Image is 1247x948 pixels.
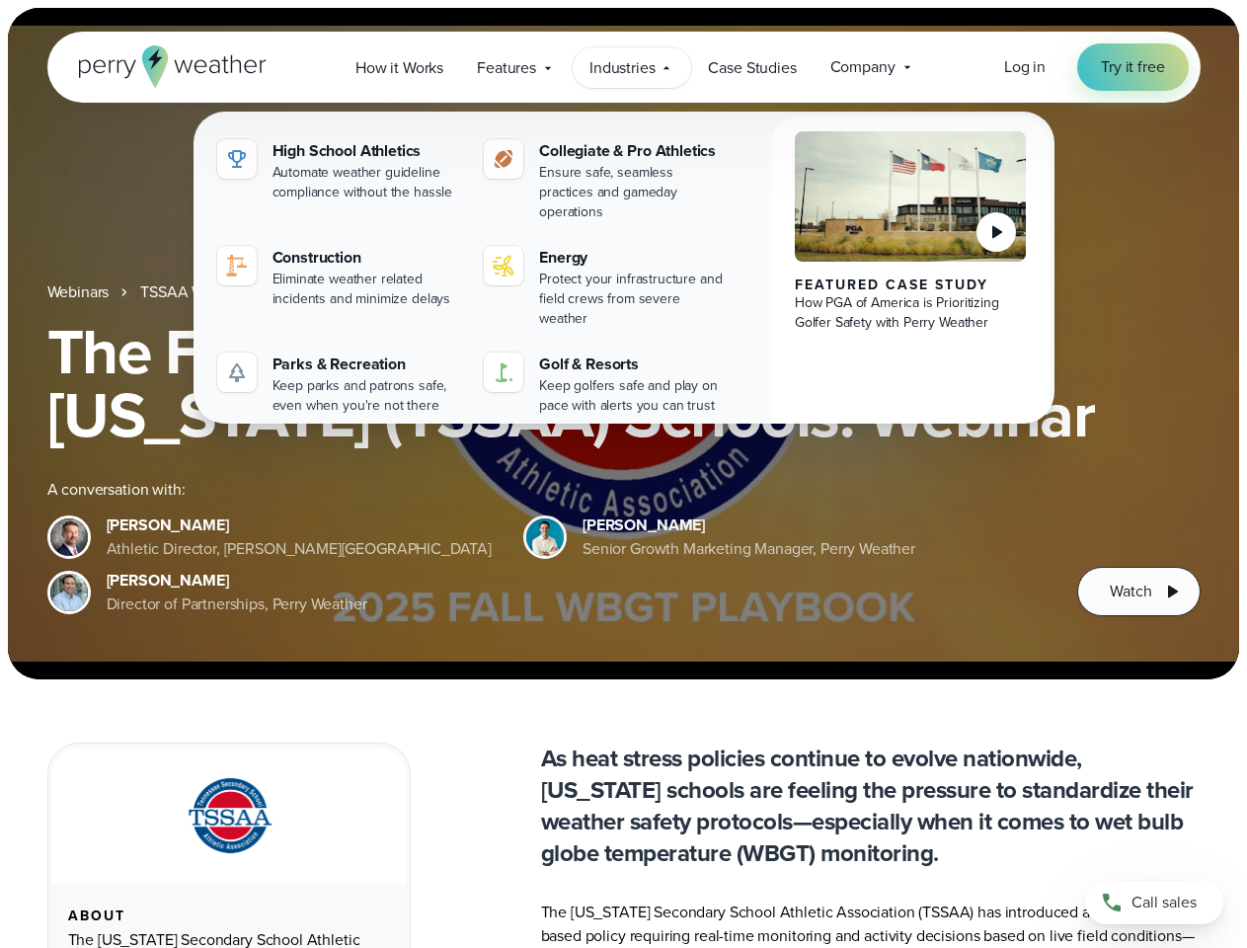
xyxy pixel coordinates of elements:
span: Try it free [1101,55,1164,79]
div: Featured Case Study [795,277,1027,293]
div: Athletic Director, [PERSON_NAME][GEOGRAPHIC_DATA] [107,537,493,561]
div: Construction [273,246,461,270]
a: Call sales [1085,881,1223,924]
div: Golf & Resorts [539,353,728,376]
span: Call sales [1131,891,1197,914]
a: How it Works [339,47,460,88]
div: High School Athletics [273,139,461,163]
a: Try it free [1077,43,1188,91]
a: Collegiate & Pro Athletics Ensure safe, seamless practices and gameday operations [476,131,736,230]
img: energy-icon@2x-1.svg [492,254,515,277]
div: Protect your infrastructure and field crews from severe weather [539,270,728,329]
img: highschool-icon.svg [225,147,249,171]
img: golf-iconV2.svg [492,360,515,384]
a: TSSAA WBGT Fall Playbook [140,280,328,304]
div: About [68,908,390,924]
div: Parks & Recreation [273,353,461,376]
span: Log in [1004,55,1046,78]
div: [PERSON_NAME] [583,513,915,537]
div: Keep parks and patrons safe, even when you're not there [273,376,461,416]
div: How PGA of America is Prioritizing Golfer Safety with Perry Weather [795,293,1027,333]
img: TSSAA-Tennessee-Secondary-School-Athletic-Association.svg [163,771,295,861]
img: Brian Wyatt [50,518,88,556]
span: Watch [1110,580,1151,603]
a: Webinars [47,280,110,304]
div: Director of Partnerships, Perry Weather [107,592,367,616]
span: Company [830,55,896,79]
div: Senior Growth Marketing Manager, Perry Weather [583,537,915,561]
span: Case Studies [708,56,796,80]
div: [PERSON_NAME] [107,569,367,592]
img: proathletics-icon@2x-1.svg [492,147,515,171]
a: PGA of America, Frisco Campus Featured Case Study How PGA of America is Prioritizing Golfer Safet... [771,116,1051,439]
img: Jeff Wood [50,574,88,611]
a: Case Studies [691,47,813,88]
div: [PERSON_NAME] [107,513,493,537]
div: Eliminate weather related incidents and minimize delays [273,270,461,309]
a: Golf & Resorts Keep golfers safe and play on pace with alerts you can trust [476,345,736,424]
div: A conversation with: [47,478,1047,502]
nav: Breadcrumb [47,280,1201,304]
span: How it Works [355,56,443,80]
img: PGA of America, Frisco Campus [795,131,1027,262]
img: Spencer Patton, Perry Weather [526,518,564,556]
a: Log in [1004,55,1046,79]
div: Energy [539,246,728,270]
span: Features [477,56,536,80]
a: Parks & Recreation Keep parks and patrons safe, even when you're not there [209,345,469,424]
a: High School Athletics Automate weather guideline compliance without the hassle [209,131,469,210]
div: Collegiate & Pro Athletics [539,139,728,163]
span: Industries [589,56,655,80]
img: parks-icon-grey.svg [225,360,249,384]
button: Watch [1077,567,1200,616]
div: Keep golfers safe and play on pace with alerts you can trust [539,376,728,416]
a: Energy Protect your infrastructure and field crews from severe weather [476,238,736,337]
div: Automate weather guideline compliance without the hassle [273,163,461,202]
a: construction perry weather Construction Eliminate weather related incidents and minimize delays [209,238,469,317]
h1: The Fall WBGT Playbook for [US_STATE] (TSSAA) Schools: Webinar [47,320,1201,446]
p: As heat stress policies continue to evolve nationwide, [US_STATE] schools are feeling the pressur... [541,743,1201,869]
div: Ensure safe, seamless practices and gameday operations [539,163,728,222]
img: construction perry weather [225,254,249,277]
